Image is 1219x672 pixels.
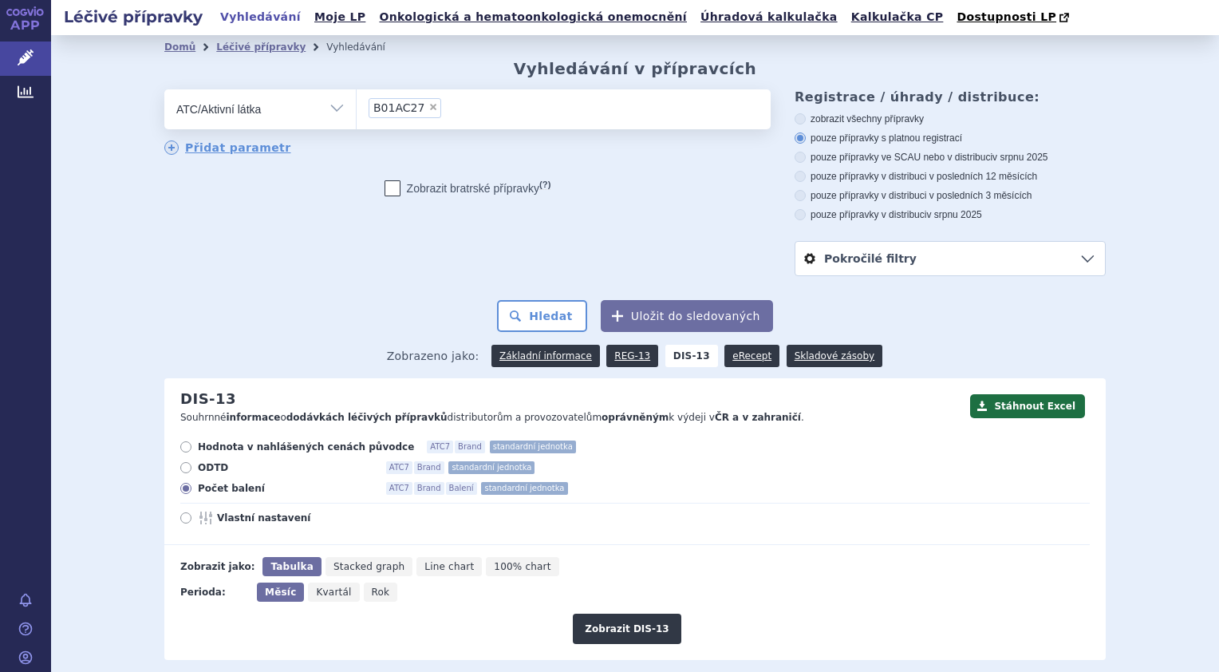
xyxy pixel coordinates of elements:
[373,102,424,113] span: B01AC27
[514,59,757,78] h2: Vyhledávání v přípravcích
[270,561,313,572] span: Tabulka
[326,35,406,59] li: Vyhledávání
[198,482,373,495] span: Počet balení
[180,411,962,425] p: Souhrnné o distributorům a provozovatelům k výdeji v .
[448,461,535,474] span: standardní jednotka
[846,6,949,28] a: Kalkulačka CP
[414,482,444,495] span: Brand
[952,6,1077,29] a: Dostupnosti LP
[180,583,249,602] div: Perioda:
[385,180,551,196] label: Zobrazit bratrské přípravky
[180,390,236,408] h2: DIS-13
[602,412,669,423] strong: oprávněným
[446,97,455,117] input: B01AC27
[217,512,393,524] span: Vlastní nastavení
[795,151,1106,164] label: pouze přípravky ve SCAU nebo v distribuci
[497,300,587,332] button: Hledat
[427,441,453,453] span: ATC7
[481,482,567,495] span: standardní jednotka
[539,180,550,190] abbr: (?)
[286,412,448,423] strong: dodávkách léčivých přípravků
[386,461,412,474] span: ATC7
[795,132,1106,144] label: pouze přípravky s platnou registrací
[164,42,195,53] a: Domů
[51,6,215,28] h2: Léčivé přípravky
[573,614,681,644] button: Zobrazit DIS-13
[428,102,438,112] span: ×
[446,482,477,495] span: Balení
[265,587,296,598] span: Měsíc
[795,189,1106,202] label: pouze přípravky v distribuci v posledních 3 měsících
[957,10,1056,23] span: Dostupnosti LP
[494,561,550,572] span: 100% chart
[310,6,370,28] a: Moje LP
[970,394,1085,418] button: Stáhnout Excel
[164,140,291,155] a: Přidat parametr
[180,557,254,576] div: Zobrazit jako:
[601,300,773,332] button: Uložit do sledovaných
[227,412,281,423] strong: informace
[455,441,485,453] span: Brand
[374,6,692,28] a: Onkologická a hematoonkologická onemocnění
[795,113,1106,125] label: zobrazit všechny přípravky
[795,170,1106,183] label: pouze přípravky v distribuci v posledních 12 měsících
[372,587,390,598] span: Rok
[198,461,373,474] span: ODTD
[795,89,1106,105] h3: Registrace / úhrady / distribuce:
[414,461,444,474] span: Brand
[387,345,479,367] span: Zobrazeno jako:
[316,587,351,598] span: Kvartál
[724,345,779,367] a: eRecept
[715,412,801,423] strong: ČR a v zahraničí
[665,345,718,367] strong: DIS-13
[333,561,404,572] span: Stacked graph
[696,6,842,28] a: Úhradová kalkulačka
[424,561,474,572] span: Line chart
[992,152,1047,163] span: v srpnu 2025
[491,345,600,367] a: Základní informace
[386,482,412,495] span: ATC7
[216,42,306,53] a: Léčivé přípravky
[490,441,576,453] span: standardní jednotka
[215,6,306,28] a: Vyhledávání
[606,345,658,367] a: REG-13
[926,209,981,220] span: v srpnu 2025
[795,242,1105,275] a: Pokročilé filtry
[795,208,1106,221] label: pouze přípravky v distribuci
[787,345,882,367] a: Skladové zásoby
[198,441,414,453] span: Hodnota v nahlášených cenách původce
